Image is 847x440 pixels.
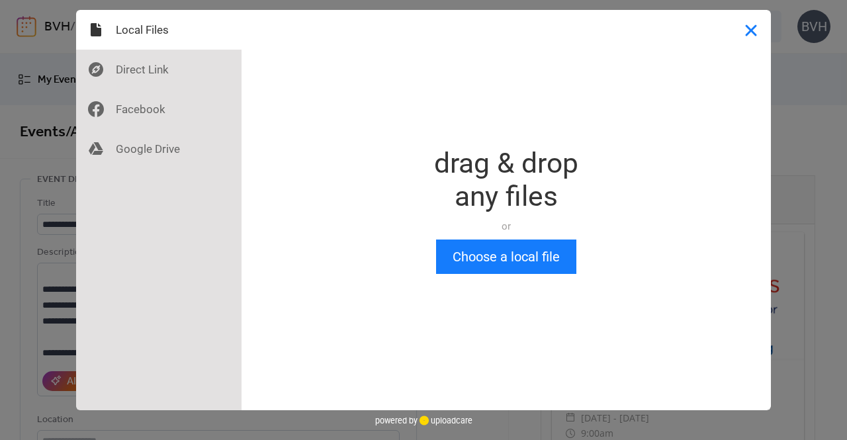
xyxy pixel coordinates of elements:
div: Direct Link [76,50,242,89]
div: powered by [375,410,472,430]
button: Choose a local file [436,240,576,274]
div: drag & drop any files [434,147,578,213]
a: uploadcare [418,416,472,425]
button: Close [731,10,771,50]
div: Facebook [76,89,242,129]
div: Local Files [76,10,242,50]
div: Google Drive [76,129,242,169]
div: or [434,220,578,233]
